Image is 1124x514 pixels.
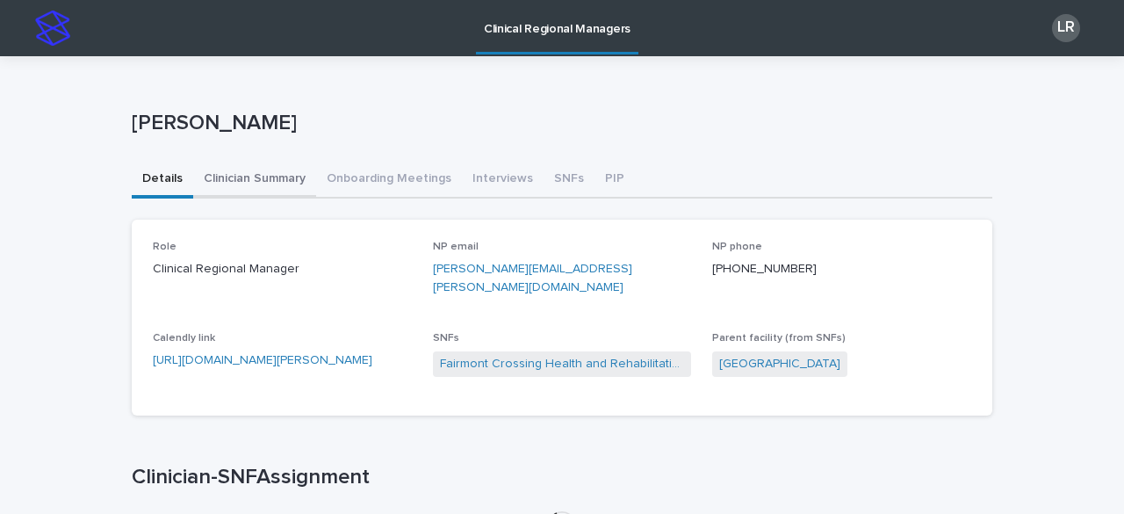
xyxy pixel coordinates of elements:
[433,333,459,344] span: SNFs
[433,263,632,293] a: [PERSON_NAME][EMAIL_ADDRESS][PERSON_NAME][DOMAIN_NAME]
[35,11,70,46] img: stacker-logo-s-only.png
[712,242,762,252] span: NP phone
[153,260,412,279] p: Clinical Regional Manager
[433,242,479,252] span: NP email
[153,242,177,252] span: Role
[132,465,992,490] h1: Clinician-SNFAssignment
[316,162,462,199] button: Onboarding Meetings
[440,355,685,373] a: Fairmont Crossing Health and Rehabilitation
[462,162,544,199] button: Interviews
[594,162,635,199] button: PIP
[1052,14,1080,42] div: LR
[132,162,193,199] button: Details
[153,333,215,344] span: Calendly link
[132,111,985,136] p: [PERSON_NAME]
[712,333,846,344] span: Parent facility (from SNFs)
[712,263,817,275] a: [PHONE_NUMBER]
[153,354,372,366] a: [URL][DOMAIN_NAME][PERSON_NAME]
[544,162,594,199] button: SNFs
[193,162,316,199] button: Clinician Summary
[719,355,840,373] a: [GEOGRAPHIC_DATA]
